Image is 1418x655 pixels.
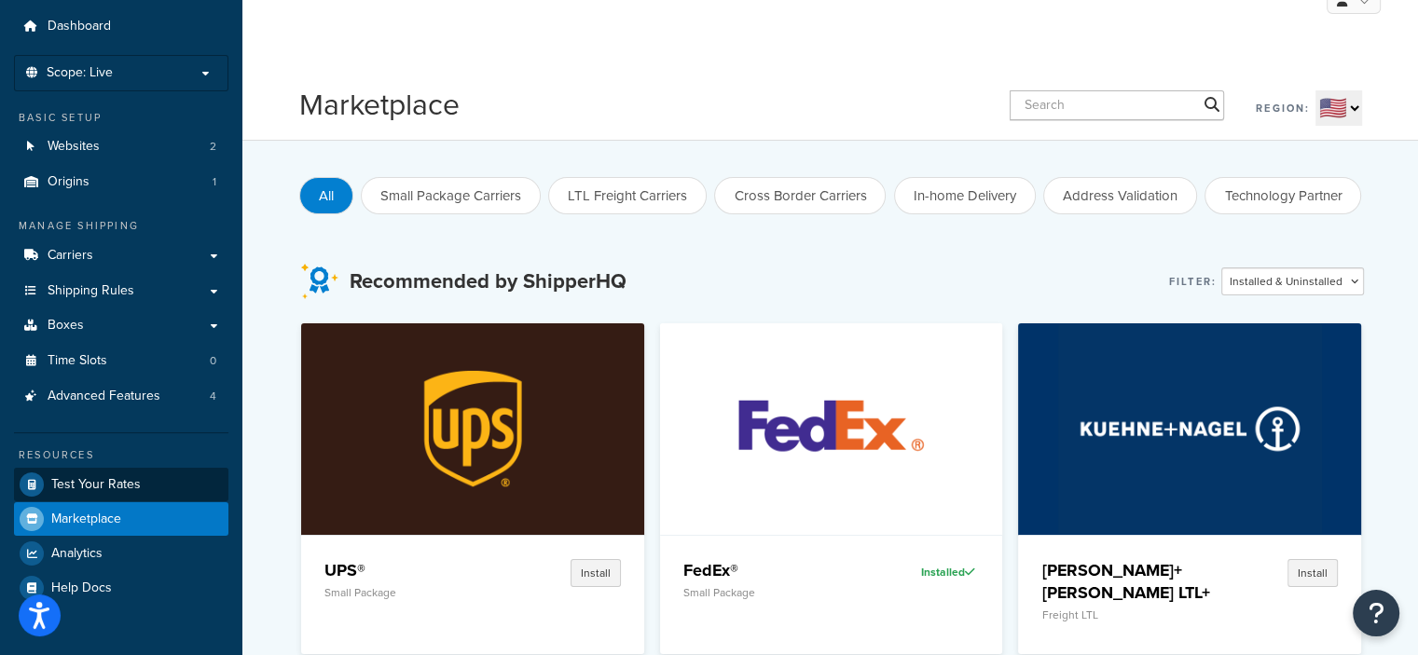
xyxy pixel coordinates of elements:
span: 2 [210,139,216,155]
span: Marketplace [51,512,121,527]
p: Small Package [324,586,502,599]
li: Origins [14,165,228,199]
span: Origins [48,174,89,190]
button: Cross Border Carriers [714,177,886,214]
a: Marketplace [14,502,228,536]
h4: FedEx® [683,559,860,581]
a: Test Your Rates [14,468,228,501]
div: Manage Shipping [14,218,228,234]
span: Carriers [48,248,93,264]
label: Region: [1256,95,1310,121]
span: Test Your Rates [51,477,141,493]
a: Shipping Rules [14,274,228,308]
span: 1 [213,174,216,190]
span: Boxes [48,318,84,334]
a: Help Docs [14,571,228,605]
h4: [PERSON_NAME]+[PERSON_NAME] LTL+ [1041,559,1218,604]
span: Shipping Rules [48,283,134,299]
a: Kuehne+Nagel LTL+[PERSON_NAME]+[PERSON_NAME] LTL+Freight LTLInstall [1018,323,1361,654]
a: Time Slots0 [14,344,228,378]
a: Websites2 [14,130,228,164]
li: Advanced Features [14,379,228,414]
span: Time Slots [48,353,107,369]
button: Small Package Carriers [361,177,541,214]
a: Origins1 [14,165,228,199]
button: LTL Freight Carriers [548,177,707,214]
a: Carriers [14,239,228,273]
h1: Marketplace [299,84,460,126]
a: Analytics [14,537,228,570]
button: All [299,177,353,214]
button: Install [571,559,621,587]
li: Time Slots [14,344,228,378]
button: Address Validation [1043,177,1197,214]
img: Kuehne+Nagel LTL+ [1058,323,1322,534]
input: Search [1010,90,1224,120]
span: Dashboard [48,19,111,34]
h4: UPS® [324,559,502,581]
p: Small Package [683,586,860,599]
span: Help Docs [51,580,112,596]
img: UPS® [341,323,605,534]
p: Freight LTL [1041,608,1218,621]
li: Websites [14,130,228,164]
a: UPS®UPS®Small PackageInstall [301,323,644,654]
span: 0 [210,353,216,369]
span: Analytics [51,546,103,562]
button: In-home Delivery [894,177,1036,214]
div: Resources [14,447,228,463]
div: Installed [874,559,979,585]
a: Dashboard [14,9,228,44]
button: Technology Partner [1205,177,1361,214]
img: FedEx® [699,323,963,534]
span: 4 [210,389,216,404]
span: Scope: Live [47,65,113,81]
a: Advanced Features4 [14,379,228,414]
a: Boxes [14,308,228,343]
div: Basic Setup [14,110,228,126]
span: Advanced Features [48,389,160,404]
a: FedEx®FedEx®Small PackageInstalled [660,323,1003,654]
span: Websites [48,139,100,155]
label: Filter: [1169,268,1217,294]
h3: Recommended by ShipperHQ [350,270,626,293]
button: Install [1287,559,1338,587]
button: Open Resource Center [1353,590,1399,636]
